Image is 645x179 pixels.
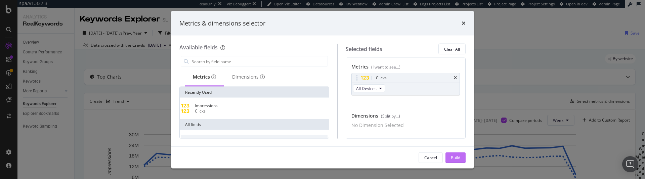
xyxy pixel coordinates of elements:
[191,56,328,66] input: Search by field name
[180,119,329,130] div: All fields
[232,74,265,80] div: Dimensions
[195,108,206,114] span: Clicks
[351,113,460,122] div: Dimensions
[351,73,460,95] div: ClickstimesAll Devices
[462,19,466,28] div: times
[171,11,474,168] div: modal
[180,87,329,98] div: Recently Used
[346,45,382,53] div: Selected fields
[622,156,638,172] div: Open Intercom Messenger
[371,64,400,70] div: (I want to see...)
[454,76,457,80] div: times
[419,152,443,163] button: Cancel
[356,85,377,91] span: All Devices
[445,152,466,163] button: Build
[424,154,437,160] div: Cancel
[381,113,400,119] div: (Split by...)
[444,46,460,52] div: Clear All
[451,154,460,160] div: Build
[376,75,387,81] div: Clicks
[179,44,218,51] div: Available fields
[179,19,265,28] div: Metrics & dimensions selector
[438,44,466,54] button: Clear All
[351,122,404,129] div: No Dimension Selected
[181,135,328,146] div: URLs
[193,74,216,80] div: Metrics
[353,84,385,92] button: All Devices
[351,63,460,73] div: Metrics
[195,103,218,108] span: Impressions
